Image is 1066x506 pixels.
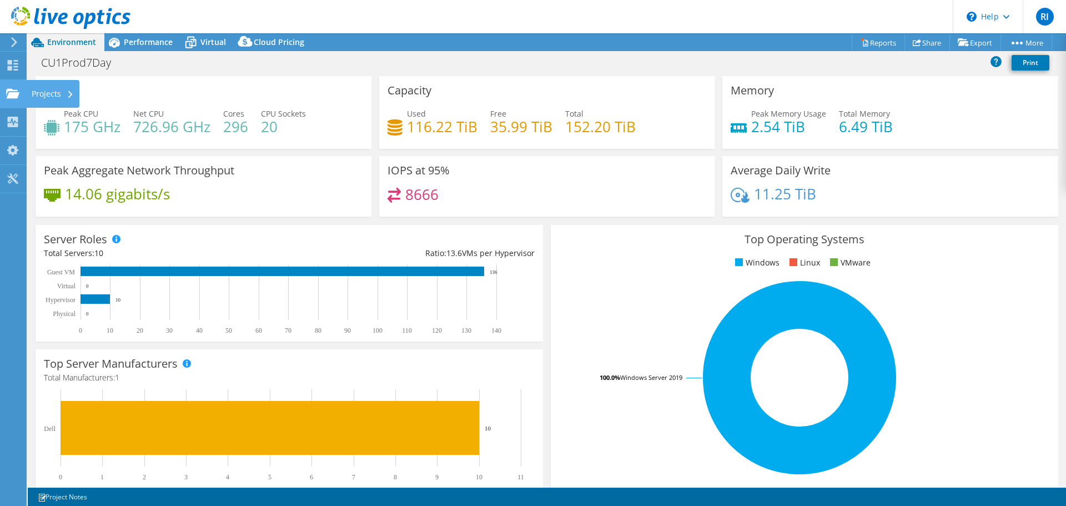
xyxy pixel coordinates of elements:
[115,297,121,303] text: 10
[44,425,56,433] text: Dell
[268,473,271,481] text: 5
[44,233,107,246] h3: Server Roles
[559,233,1050,246] h3: Top Operating Systems
[100,473,104,481] text: 1
[133,121,210,133] h4: 726.96 GHz
[394,473,397,481] text: 8
[184,473,188,481] text: 3
[402,327,412,334] text: 110
[44,164,234,177] h3: Peak Aggregate Network Throughput
[261,108,306,119] span: CPU Sockets
[435,473,439,481] text: 9
[852,34,905,51] a: Reports
[461,327,471,334] text: 130
[166,327,173,334] text: 30
[517,473,524,481] text: 11
[839,108,890,119] span: Total Memory
[405,188,439,201] h4: 8666
[373,327,383,334] text: 100
[949,34,1001,51] a: Export
[225,327,232,334] text: 50
[407,121,477,133] h4: 116.22 TiB
[620,373,682,382] tspan: Windows Server 2019
[751,121,826,133] h4: 2.54 TiB
[344,327,351,334] text: 90
[59,473,62,481] text: 0
[107,327,113,334] text: 10
[388,164,450,177] h3: IOPS at 95%
[47,37,96,47] span: Environment
[86,311,89,317] text: 0
[491,327,501,334] text: 140
[490,108,506,119] span: Free
[787,257,820,269] li: Linux
[1036,8,1054,26] span: RI
[223,108,244,119] span: Cores
[600,373,620,382] tspan: 100.0%
[388,84,431,97] h3: Capacity
[44,372,535,384] h4: Total Manufacturers:
[223,121,248,133] h4: 296
[47,268,75,276] text: Guest VM
[407,108,426,119] span: Used
[65,188,170,200] h4: 14.06 gigabits/s
[904,34,950,51] a: Share
[64,108,98,119] span: Peak CPU
[732,257,780,269] li: Windows
[285,327,291,334] text: 70
[86,283,89,289] text: 0
[255,327,262,334] text: 60
[46,296,76,304] text: Hypervisor
[565,121,636,133] h4: 152.20 TiB
[827,257,871,269] li: VMware
[731,84,774,97] h3: Memory
[254,37,304,47] span: Cloud Pricing
[57,282,76,290] text: Virtual
[289,247,535,259] div: Ratio: VMs per Hypervisor
[44,358,178,370] h3: Top Server Manufacturers
[124,37,173,47] span: Performance
[143,473,146,481] text: 2
[967,12,977,22] svg: \n
[261,121,306,133] h4: 20
[79,327,82,334] text: 0
[26,80,79,108] div: Projects
[36,57,128,69] h1: CU1Prod7Day
[839,121,893,133] h4: 6.49 TiB
[731,164,831,177] h3: Average Daily Write
[94,248,103,258] span: 10
[476,473,482,481] text: 10
[310,473,313,481] text: 6
[133,108,164,119] span: Net CPU
[137,327,143,334] text: 20
[446,248,462,258] span: 13.6
[352,473,355,481] text: 7
[315,327,321,334] text: 80
[64,121,120,133] h4: 175 GHz
[490,269,497,275] text: 136
[200,37,226,47] span: Virtual
[44,247,289,259] div: Total Servers:
[226,473,229,481] text: 4
[1000,34,1052,51] a: More
[115,372,119,383] span: 1
[432,327,442,334] text: 120
[1012,55,1049,71] a: Print
[485,425,491,432] text: 10
[751,108,826,119] span: Peak Memory Usage
[30,490,95,504] a: Project Notes
[565,108,584,119] span: Total
[53,310,76,318] text: Physical
[196,327,203,334] text: 40
[490,121,552,133] h4: 35.99 TiB
[754,188,816,200] h4: 11.25 TiB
